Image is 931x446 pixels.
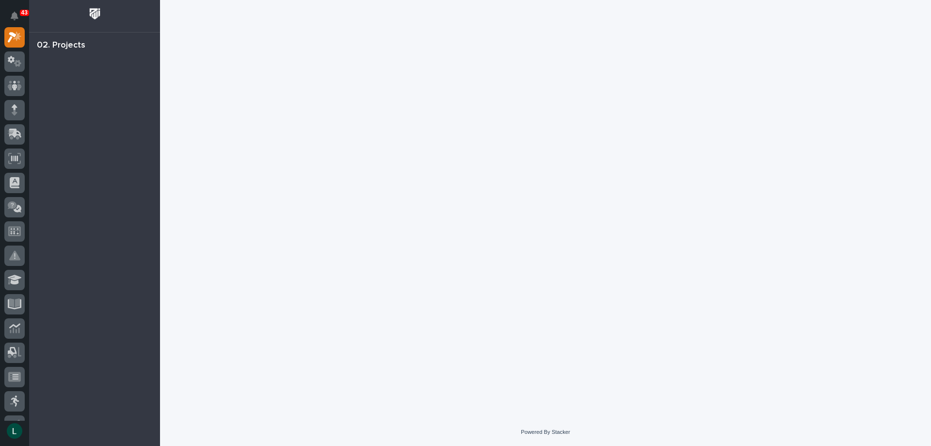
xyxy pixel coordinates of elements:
[21,9,28,16] p: 43
[37,40,85,51] div: 02. Projects
[4,421,25,441] button: users-avatar
[521,429,570,435] a: Powered By Stacker
[86,5,104,23] img: Workspace Logo
[12,12,25,27] div: Notifications43
[4,6,25,26] button: Notifications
